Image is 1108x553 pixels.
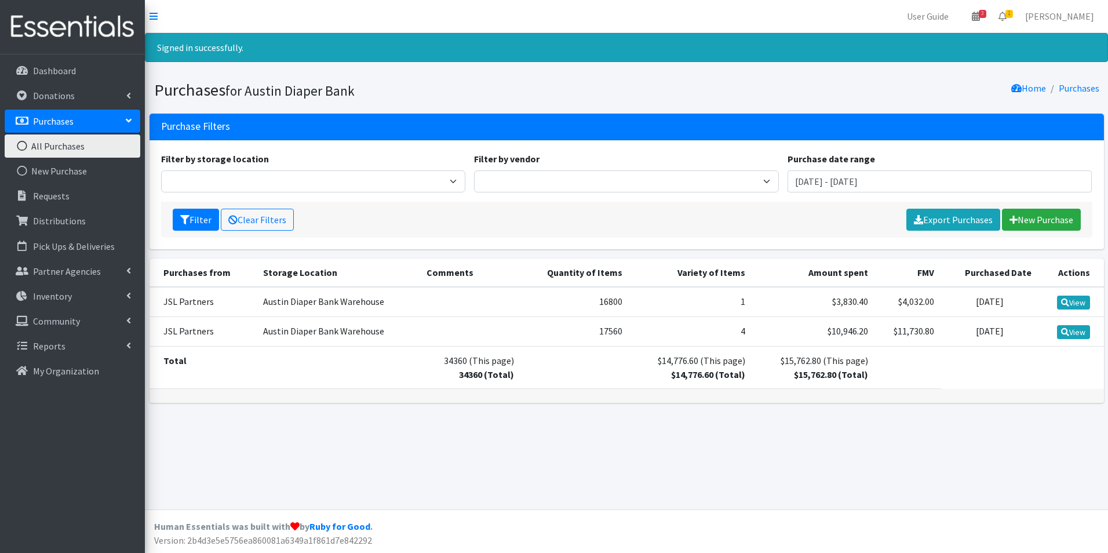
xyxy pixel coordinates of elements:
a: Export Purchases [906,209,1000,231]
td: [DATE] [941,316,1038,346]
strong: Total [163,355,187,366]
p: Reports [33,340,65,352]
a: Clear Filters [221,209,294,231]
th: Actions [1038,259,1103,287]
span: 3 [979,10,986,18]
p: Distributions [33,215,86,227]
strong: $15,762.80 (Total) [794,369,868,380]
label: Filter by vendor [474,152,540,166]
td: [DATE] [941,287,1038,317]
th: Variety of Items [629,259,752,287]
a: Reports [5,334,140,358]
th: Quantity of Items [521,259,629,287]
td: Austin Diaper Bank Warehouse [256,316,420,346]
td: $4,032.00 [875,287,941,317]
span: 1 [1005,10,1013,18]
a: [PERSON_NAME] [1016,5,1103,28]
input: January 1, 2011 - December 31, 2011 [788,170,1092,192]
p: My Organization [33,365,99,377]
td: 1 [629,287,752,317]
strong: 34360 (Total) [459,369,514,380]
a: New Purchase [1002,209,1081,231]
a: Distributions [5,209,140,232]
button: Filter [173,209,219,231]
p: Dashboard [33,65,76,77]
td: $14,776.60 (This page) [629,346,752,388]
td: $10,946.20 [752,316,875,346]
td: 34360 (This page) [420,346,522,388]
p: Pick Ups & Deliveries [33,241,115,252]
td: JSL Partners [150,287,256,317]
a: View [1057,296,1090,310]
th: Purchased Date [941,259,1038,287]
label: Filter by storage location [161,152,269,166]
a: Inventory [5,285,140,308]
th: Comments [420,259,522,287]
td: 17560 [521,316,629,346]
td: Austin Diaper Bank Warehouse [256,287,420,317]
h1: Purchases [154,80,622,100]
th: FMV [875,259,941,287]
a: Donations [5,84,140,107]
a: Requests [5,184,140,208]
td: 4 [629,316,752,346]
a: Dashboard [5,59,140,82]
strong: $14,776.60 (Total) [671,369,745,380]
div: Signed in successfully. [145,33,1108,62]
small: for Austin Diaper Bank [225,82,355,99]
a: View [1057,325,1090,339]
th: Purchases from [150,259,256,287]
p: Inventory [33,290,72,302]
a: New Purchase [5,159,140,183]
strong: Human Essentials was built with by . [154,521,373,532]
td: $15,762.80 (This page) [752,346,875,388]
span: Version: 2b4d3e5e5756ea860081a6349a1f861d7e842292 [154,534,372,546]
a: 3 [963,5,989,28]
p: Purchases [33,115,74,127]
td: 16800 [521,287,629,317]
th: Amount spent [752,259,875,287]
td: $11,730.80 [875,316,941,346]
a: Community [5,310,140,333]
a: Ruby for Good [309,521,370,532]
p: Partner Agencies [33,265,101,277]
h3: Purchase Filters [161,121,230,133]
img: HumanEssentials [5,8,140,46]
td: JSL Partners [150,316,256,346]
p: Requests [33,190,70,202]
a: Partner Agencies [5,260,140,283]
p: Donations [33,90,75,101]
a: Purchases [1059,82,1099,94]
a: My Organization [5,359,140,383]
a: User Guide [898,5,958,28]
a: Home [1011,82,1046,94]
a: Pick Ups & Deliveries [5,235,140,258]
td: $3,830.40 [752,287,875,317]
a: Purchases [5,110,140,133]
a: 1 [989,5,1016,28]
th: Storage Location [256,259,420,287]
p: Community [33,315,80,327]
a: All Purchases [5,134,140,158]
label: Purchase date range [788,152,875,166]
